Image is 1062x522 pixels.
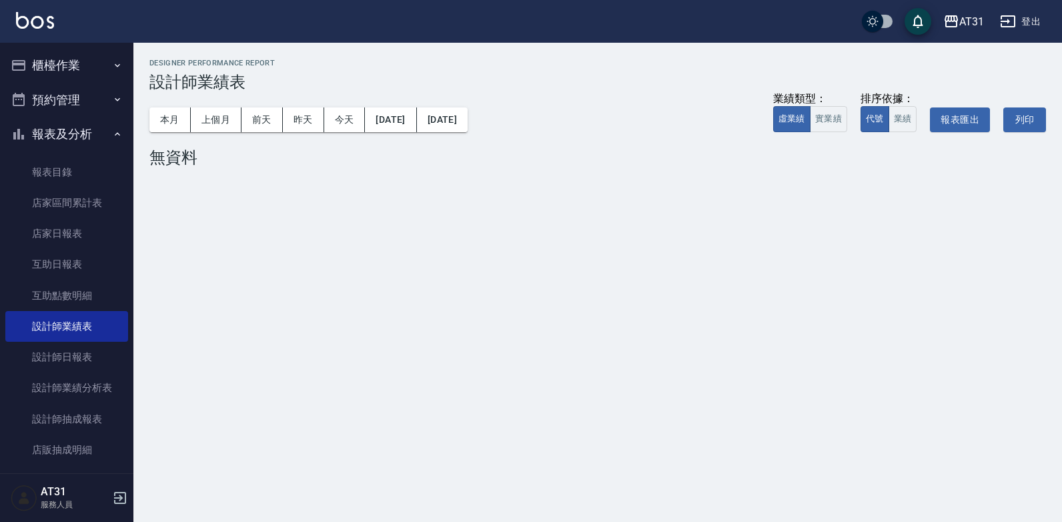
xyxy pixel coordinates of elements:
[5,404,128,435] a: 設計師抽成報表
[191,107,241,132] button: 上個月
[16,12,54,29] img: Logo
[905,8,931,35] button: save
[5,249,128,280] a: 互助日報表
[995,9,1046,34] button: 登出
[810,106,847,132] button: 實業績
[41,499,109,511] p: 服務人員
[1003,107,1046,132] button: 列印
[773,106,811,132] button: 虛業績
[283,107,324,132] button: 昨天
[5,157,128,188] a: 報表目錄
[861,106,889,132] button: 代號
[930,107,990,132] button: 報表匯出
[5,471,128,505] button: 客戶管理
[938,8,989,35] button: AT31
[5,83,128,117] button: 預約管理
[417,107,468,132] button: [DATE]
[5,188,128,218] a: 店家區間累計表
[889,106,917,132] button: 業績
[5,311,128,342] a: 設計師業績表
[149,73,1046,91] h3: 設計師業績表
[959,13,984,30] div: AT31
[5,218,128,249] a: 店家日報表
[149,59,1046,67] h2: Designer Performance Report
[5,117,128,152] button: 報表及分析
[5,342,128,372] a: 設計師日報表
[41,485,109,499] h5: AT31
[149,148,1046,167] div: 無資料
[773,92,847,106] div: 業績類型：
[365,107,416,132] button: [DATE]
[5,372,128,403] a: 設計師業績分析表
[241,107,283,132] button: 前天
[5,280,128,311] a: 互助點數明細
[5,435,128,465] a: 店販抽成明細
[149,107,191,132] button: 本月
[5,48,128,83] button: 櫃檯作業
[861,92,917,106] div: 排序依據：
[11,485,37,511] img: Person
[324,107,366,132] button: 今天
